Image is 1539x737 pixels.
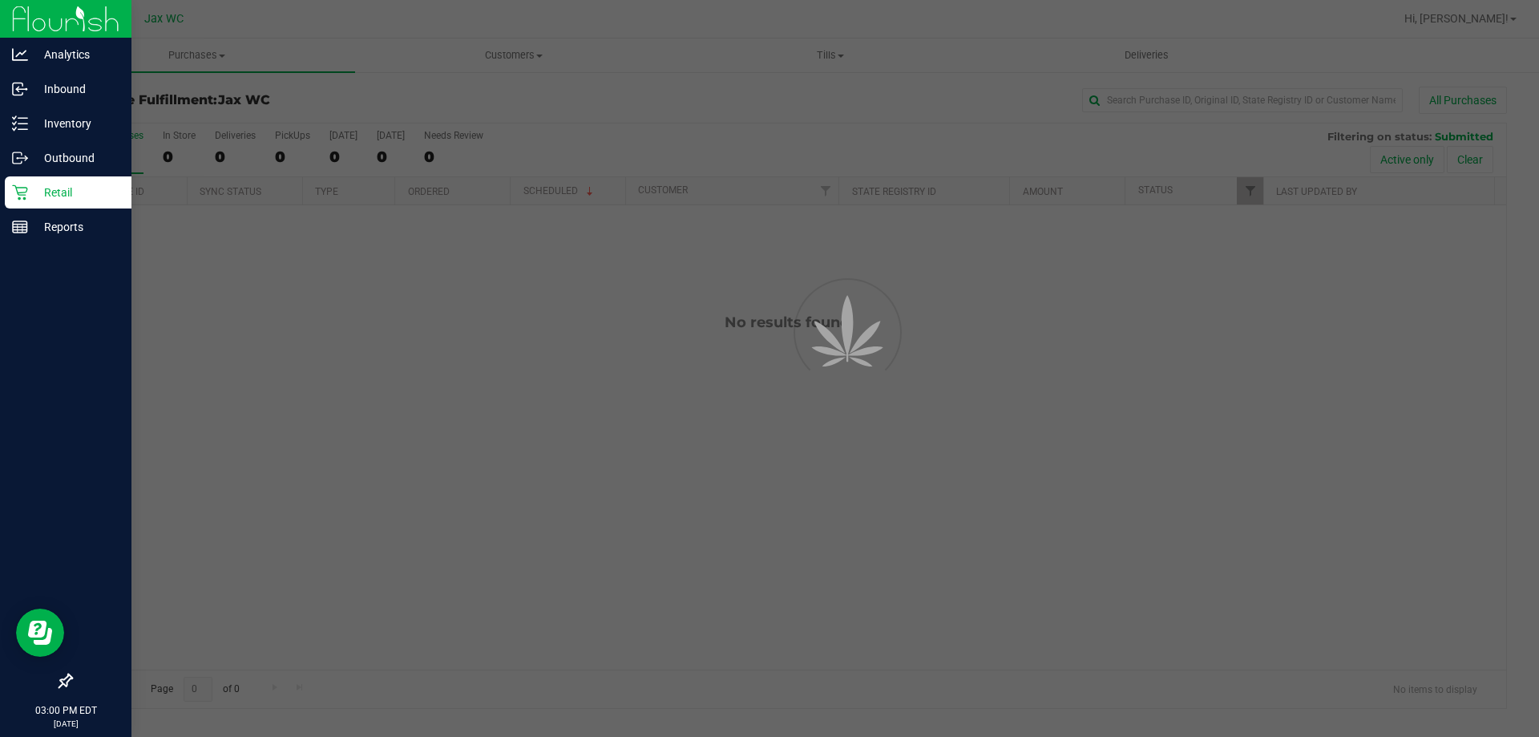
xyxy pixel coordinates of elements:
[28,79,124,99] p: Inbound
[12,115,28,132] inline-svg: Inventory
[12,81,28,97] inline-svg: Inbound
[7,703,124,718] p: 03:00 PM EDT
[12,184,28,200] inline-svg: Retail
[7,718,124,730] p: [DATE]
[12,150,28,166] inline-svg: Outbound
[16,609,64,657] iframe: Resource center
[28,217,124,237] p: Reports
[12,47,28,63] inline-svg: Analytics
[28,114,124,133] p: Inventory
[28,45,124,64] p: Analytics
[28,148,124,168] p: Outbound
[28,183,124,202] p: Retail
[12,219,28,235] inline-svg: Reports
